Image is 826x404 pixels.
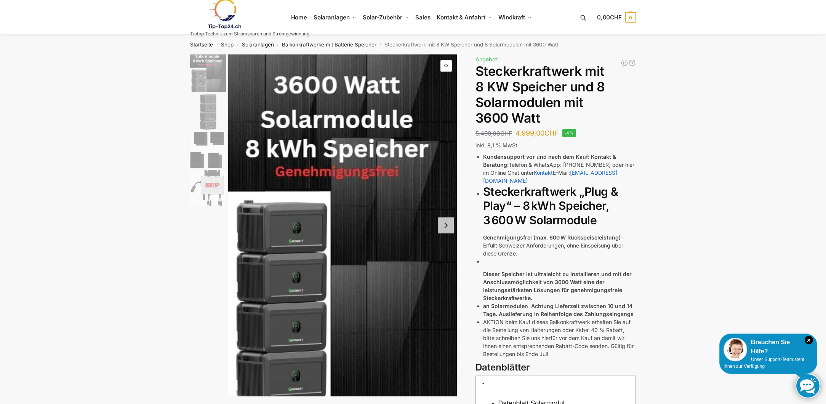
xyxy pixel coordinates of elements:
img: 8kw-3600-watt-Collage.jpg [190,54,226,92]
a: Flexible Solarpanels (2×120 W) & SolarLaderegler [621,59,628,67]
nav: Breadcrumb [177,35,650,54]
a: Balkonkraftwerke mit Batterie Speicher [282,42,376,48]
span: / [376,42,384,48]
span: Sales [415,14,431,21]
span: Solar-Zubehör [363,14,402,21]
bdi: 5.499,00 [475,130,512,137]
strong: Kontakt & Beratung: [483,153,616,168]
span: Angebot! [475,56,499,62]
img: Balkonkraftwerk mit 3600 Watt [190,94,226,130]
a: 900/600 mit 2,2 KwH Marstek Speicher [628,59,636,67]
i: Schließen [805,336,813,344]
div: Brauchen Sie Hilfe? [724,338,813,356]
span: Windkraft [498,14,525,21]
h1: Steckerkraftwerk mit 8 KW Speicher und 8 Solarmodulen mit 3600 Watt [475,64,636,126]
span: CHF [610,14,622,21]
a: Shop [221,42,234,48]
img: 8kw-3600-watt-Collage.jpg [228,54,458,396]
span: inkl. 8,1 % MwSt. [475,142,519,149]
p: Tiptop Technik zum Stromsparen und Stromgewinnung [190,32,309,36]
span: / [274,42,282,48]
span: CHF [500,130,512,137]
a: Kontakt & Anfahrt [434,0,495,35]
span: CHF [544,129,559,137]
li: Telefon & WhatsApp: [PHONE_NUMBER] oder hier im Online Chat unter E-Mail: [483,153,636,185]
span: Kontakt & Anfahrt [437,14,485,21]
a: Solaranlagen [310,0,359,35]
strong: Kundensupport vor und nach dem Kauf: [483,153,589,160]
img: Customer service [724,338,747,361]
img: 6 Module bificiaL [190,132,226,168]
span: 0 [625,12,636,23]
a: Solaranlagen [242,42,274,48]
button: Next slide [438,217,454,233]
a: Windkraft [495,0,535,35]
bdi: 4.999,00 [515,129,559,137]
span: 0,00 [597,14,622,21]
strong: an Solarmodulen Achtung Lieferzeit zwischen 10 und 14 Tage. Auslieferung in Reihenfolge des Zahlu... [483,303,634,317]
a: Kontakt [534,169,553,176]
a: 8kw 3600 watt Collage8kw 3600 watt Collage [228,54,458,396]
span: Unser Support-Team steht Ihnen zur Verfügung [724,357,804,369]
li: AKTION beim Kauf dieses Balkonkraftwerk erhalten Sie auf die Bestellung von Halterungen oder Kabe... [483,318,636,358]
span: / [234,42,242,48]
a: [EMAIL_ADDRESS][DOMAIN_NAME] [483,169,617,184]
strong: Genehmigungsfrei (max. 600 W Rückspeiseleistung) [483,234,621,241]
p: – Erfüllt Schweizer Anforderungen, ohne Einspeisung über diese Grenze. [483,233,636,257]
h2: Steckerkraftwerk „Plug & Play“ – 8 kWh Speicher, 3 600 W Solarmodule [483,185,636,228]
img: NEP_800 [190,170,226,206]
h3: Datenblätter [475,361,636,374]
strong: Dieser Speicher ist ultraleicht zu installieren und mit der Anschlussmöglichkeit von 3600 Watt ei... [483,271,632,301]
a: 0,00CHF 0 [597,6,636,29]
a: Solar-Zubehör [360,0,412,35]
span: Solaranlagen [314,14,350,21]
a: Sales [412,0,434,35]
span: -9% [562,129,576,137]
span: / [213,42,221,48]
a: Startseite [190,42,213,48]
